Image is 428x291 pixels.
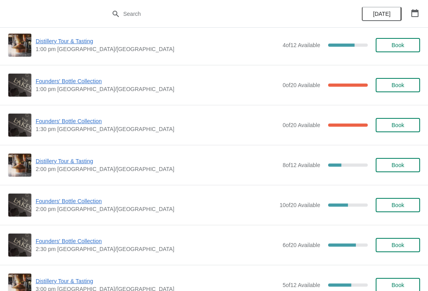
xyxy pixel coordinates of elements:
[392,42,404,48] span: Book
[36,125,279,133] span: 1:30 pm [GEOGRAPHIC_DATA]/[GEOGRAPHIC_DATA]
[8,194,31,217] img: Founders' Bottle Collection | | 2:00 pm Europe/London
[36,77,279,85] span: Founders' Bottle Collection
[279,202,320,208] span: 10 of 20 Available
[36,117,279,125] span: Founders' Bottle Collection
[376,118,420,132] button: Book
[8,154,31,177] img: Distillery Tour & Tasting | | 2:00 pm Europe/London
[8,74,31,97] img: Founders' Bottle Collection | | 1:00 pm Europe/London
[36,85,279,93] span: 1:00 pm [GEOGRAPHIC_DATA]/[GEOGRAPHIC_DATA]
[36,165,279,173] span: 2:00 pm [GEOGRAPHIC_DATA]/[GEOGRAPHIC_DATA]
[392,202,404,208] span: Book
[392,162,404,168] span: Book
[283,82,320,88] span: 0 of 20 Available
[392,282,404,288] span: Book
[123,7,321,21] input: Search
[392,82,404,88] span: Book
[8,234,31,257] img: Founders' Bottle Collection | | 2:30 pm Europe/London
[36,45,279,53] span: 1:00 pm [GEOGRAPHIC_DATA]/[GEOGRAPHIC_DATA]
[36,37,279,45] span: Distillery Tour & Tasting
[376,158,420,172] button: Book
[8,114,31,137] img: Founders' Bottle Collection | | 1:30 pm Europe/London
[36,245,279,253] span: 2:30 pm [GEOGRAPHIC_DATA]/[GEOGRAPHIC_DATA]
[362,7,401,21] button: [DATE]
[36,205,275,213] span: 2:00 pm [GEOGRAPHIC_DATA]/[GEOGRAPHIC_DATA]
[36,197,275,205] span: Founders' Bottle Collection
[376,78,420,92] button: Book
[36,157,279,165] span: Distillery Tour & Tasting
[8,34,31,57] img: Distillery Tour & Tasting | | 1:00 pm Europe/London
[283,42,320,48] span: 4 of 12 Available
[376,38,420,52] button: Book
[376,238,420,252] button: Book
[283,162,320,168] span: 8 of 12 Available
[283,282,320,288] span: 5 of 12 Available
[392,242,404,248] span: Book
[36,237,279,245] span: Founders' Bottle Collection
[392,122,404,128] span: Book
[376,198,420,212] button: Book
[373,11,390,17] span: [DATE]
[283,242,320,248] span: 6 of 20 Available
[36,277,279,285] span: Distillery Tour & Tasting
[283,122,320,128] span: 0 of 20 Available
